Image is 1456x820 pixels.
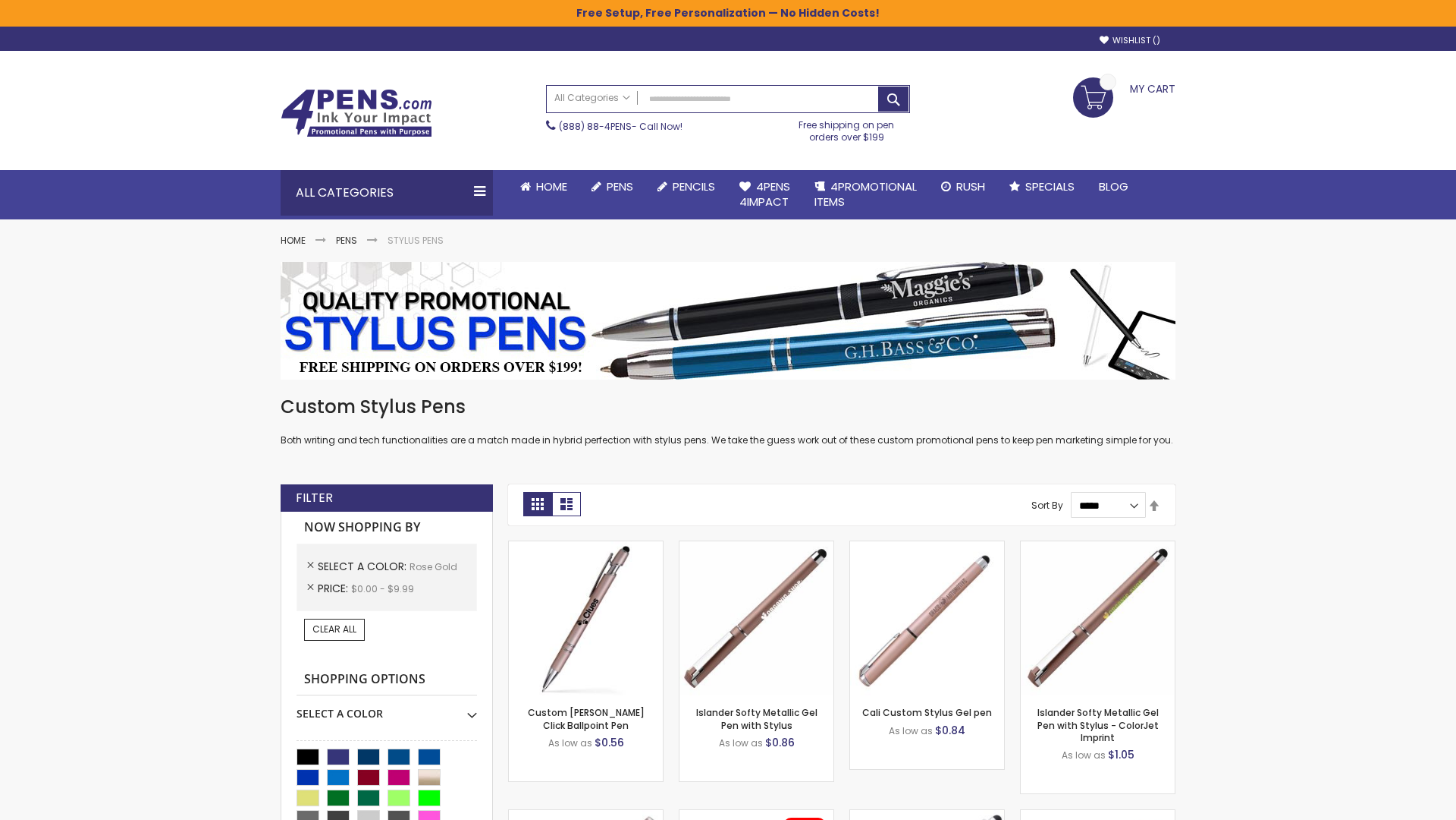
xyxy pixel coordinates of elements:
[318,581,351,596] span: Price
[607,178,633,194] span: Pens
[1037,706,1159,743] a: Islander Softy Metallic Gel Pen with Stylus - ColorJet Imprint
[281,89,432,137] img: 4Pens Custom Pens and Promotional Products
[548,736,592,749] span: As low as
[783,113,911,143] div: Free shipping on pen orders over $199
[679,541,833,695] img: Islander Softy Metallic Gel Pen with Stylus-Rose Gold
[1100,35,1160,46] a: Wishlist
[719,736,763,749] span: As low as
[1021,541,1175,695] img: Islander Softy Metallic Gel Pen with Stylus - ColorJet Imprint-Rose Gold
[1099,178,1128,194] span: Blog
[673,178,715,194] span: Pencils
[802,170,929,219] a: 4PROMOTIONALITEMS
[1087,170,1141,203] a: Blog
[297,512,477,544] strong: Now Shopping by
[956,178,985,194] span: Rush
[296,490,333,506] strong: Filter
[559,120,632,133] a: (888) 88-4PENS
[889,724,933,737] span: As low as
[297,664,477,696] strong: Shopping Options
[351,582,414,595] span: $0.00 - $9.99
[554,92,630,104] span: All Categories
[579,170,645,203] a: Pens
[509,541,663,695] img: Custom Alex II Click Ballpoint Pen-Rose Gold
[523,492,552,516] strong: Grid
[336,234,357,247] a: Pens
[929,170,997,203] a: Rush
[765,735,795,750] span: $0.86
[281,170,493,216] div: All Categories
[508,170,579,203] a: Home
[862,706,992,719] a: Cali Custom Stylus Gel pen
[727,170,802,219] a: 4Pens4impact
[312,623,356,635] span: Clear All
[595,735,624,750] span: $0.56
[547,86,638,111] a: All Categories
[645,170,727,203] a: Pencils
[1108,747,1134,762] span: $1.05
[1062,749,1106,762] span: As low as
[739,178,790,210] span: 4Pens 4impact
[409,560,457,573] span: Rose Gold
[318,559,409,574] span: Select A Color
[1031,499,1063,512] label: Sort By
[281,395,1175,419] h1: Custom Stylus Pens
[696,706,817,731] a: Islander Softy Metallic Gel Pen with Stylus
[528,706,645,731] a: Custom [PERSON_NAME] Click Ballpoint Pen
[509,541,663,553] a: Custom Alex II Click Ballpoint Pen-Rose Gold
[388,234,444,247] strong: Stylus Pens
[997,170,1087,203] a: Specials
[281,395,1175,447] div: Both writing and tech functionalities are a match made in hybrid perfection with stylus pens. We ...
[850,541,1004,553] a: Cali Custom Stylus Gel pen-Rose Gold
[559,120,682,133] span: - Call Now!
[281,262,1175,380] img: Stylus Pens
[1025,178,1075,194] span: Specials
[850,541,1004,695] img: Cali Custom Stylus Gel pen-Rose Gold
[679,541,833,553] a: Islander Softy Metallic Gel Pen with Stylus-Rose Gold
[536,178,567,194] span: Home
[281,234,306,247] a: Home
[935,723,965,738] span: $0.84
[1021,541,1175,553] a: Islander Softy Metallic Gel Pen with Stylus - ColorJet Imprint-Rose Gold
[814,178,917,210] span: 4PROMOTIONAL ITEMS
[304,619,365,640] a: Clear All
[297,695,477,721] div: Select A Color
